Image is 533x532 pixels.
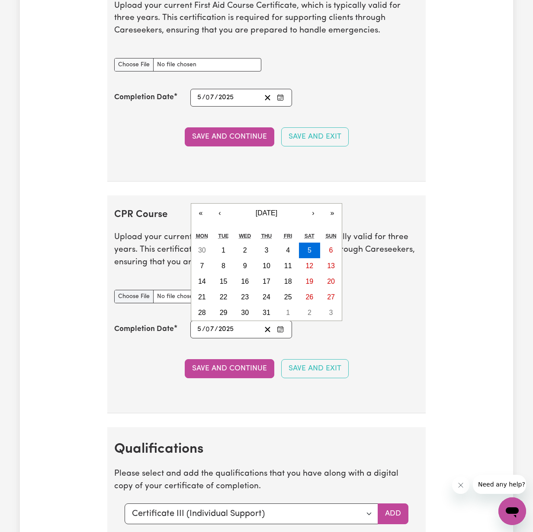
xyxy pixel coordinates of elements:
abbr: 1 August 2025 [286,309,290,316]
button: 24 July 2025 [256,289,277,305]
abbr: 24 July 2025 [263,293,270,301]
input: -- [206,324,215,335]
abbr: 26 July 2025 [305,293,313,301]
abbr: 5 July 2025 [308,247,311,254]
button: Clear date [261,92,274,104]
input: ---- [218,92,234,104]
button: 9 July 2025 [234,258,256,274]
abbr: 29 July 2025 [220,309,228,316]
button: 18 July 2025 [277,274,299,289]
span: / [202,325,205,333]
button: » [323,204,342,223]
button: 19 July 2025 [299,274,321,289]
button: [DATE] [229,204,304,223]
button: 29 July 2025 [213,305,234,321]
button: Clear date [261,324,274,335]
input: -- [197,324,202,335]
button: 7 July 2025 [191,258,213,274]
iframe: Button to launch messaging window [498,497,526,525]
button: « [191,204,210,223]
button: 22 July 2025 [213,289,234,305]
abbr: 8 July 2025 [222,262,225,269]
abbr: 16 July 2025 [241,278,249,285]
abbr: 3 August 2025 [329,309,333,316]
button: 11 July 2025 [277,258,299,274]
abbr: Tuesday [218,233,229,239]
abbr: 13 July 2025 [327,262,335,269]
span: / [202,94,205,101]
abbr: Monday [196,233,208,239]
input: -- [206,92,215,104]
button: Save and Continue [185,359,274,378]
button: Save and Exit [281,127,349,146]
button: 30 July 2025 [234,305,256,321]
abbr: 17 July 2025 [263,278,270,285]
iframe: Message from company [473,475,526,494]
h2: Qualifications [114,441,419,457]
input: ---- [218,324,234,335]
span: 0 [205,326,210,333]
abbr: 25 July 2025 [284,293,292,301]
abbr: 19 July 2025 [305,278,313,285]
abbr: 20 July 2025 [327,278,335,285]
button: 1 August 2025 [277,305,299,321]
button: 16 July 2025 [234,274,256,289]
abbr: 30 June 2025 [198,247,206,254]
button: 15 July 2025 [213,274,234,289]
button: 23 July 2025 [234,289,256,305]
span: 0 [205,94,210,101]
abbr: 14 July 2025 [198,278,206,285]
abbr: 9 July 2025 [243,262,247,269]
abbr: 7 July 2025 [200,262,204,269]
button: Enter the Completion Date of your CPR Course [274,324,286,335]
button: 1 July 2025 [213,243,234,258]
abbr: 12 July 2025 [305,262,313,269]
span: / [215,94,218,101]
abbr: Friday [284,233,292,239]
abbr: 4 July 2025 [286,247,290,254]
button: 14 July 2025 [191,274,213,289]
abbr: 23 July 2025 [241,293,249,301]
button: 30 June 2025 [191,243,213,258]
label: Completion Date [114,92,174,103]
abbr: 2 July 2025 [243,247,247,254]
button: › [304,204,323,223]
label: Completion Date [114,324,174,335]
button: 26 July 2025 [299,289,321,305]
abbr: 21 July 2025 [198,293,206,301]
abbr: 22 July 2025 [220,293,228,301]
button: 2 July 2025 [234,243,256,258]
button: Enter the Completion Date of your First Aid Course [274,92,286,104]
abbr: 28 July 2025 [198,309,206,316]
p: Upload your current CPR Course Certificate, which is typically valid for three years. This certif... [114,231,419,269]
button: 4 July 2025 [277,243,299,258]
p: Please select and add the qualifications that you have along with a digital copy of your certific... [114,468,419,493]
abbr: Thursday [261,233,272,239]
abbr: 15 July 2025 [220,278,228,285]
button: 2 August 2025 [299,305,321,321]
input: -- [197,92,202,104]
button: 20 July 2025 [320,274,342,289]
iframe: Close message [452,477,469,494]
abbr: 3 July 2025 [265,247,269,254]
button: 17 July 2025 [256,274,277,289]
abbr: Sunday [325,233,336,239]
button: ‹ [210,204,229,223]
button: 3 July 2025 [256,243,277,258]
button: 27 July 2025 [320,289,342,305]
h2: CPR Course [114,209,419,221]
abbr: 2 August 2025 [308,309,311,316]
button: 25 July 2025 [277,289,299,305]
button: 6 July 2025 [320,243,342,258]
abbr: 10 July 2025 [263,262,270,269]
button: 31 July 2025 [256,305,277,321]
abbr: 31 July 2025 [263,309,270,316]
button: Save and Continue [185,127,274,146]
abbr: 30 July 2025 [241,309,249,316]
button: 21 July 2025 [191,289,213,305]
abbr: Wednesday [239,233,251,239]
abbr: 11 July 2025 [284,262,292,269]
button: 3 August 2025 [320,305,342,321]
button: 13 July 2025 [320,258,342,274]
